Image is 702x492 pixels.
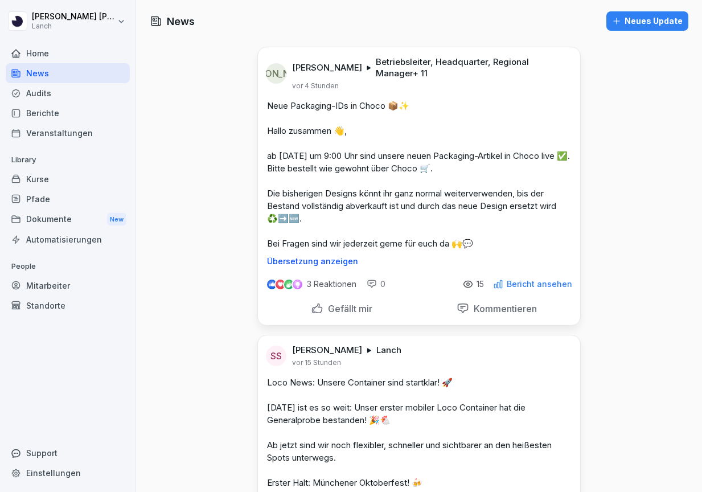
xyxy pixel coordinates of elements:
img: love [276,280,285,289]
p: [PERSON_NAME] [292,345,362,356]
a: Standorte [6,296,130,315]
div: Support [6,443,130,463]
p: [PERSON_NAME] [292,62,362,73]
a: Pfade [6,189,130,209]
p: vor 15 Stunden [292,358,341,367]
img: like [268,280,277,289]
p: Betriebsleiter, Headquarter, Regional Manager + 11 [376,56,566,79]
p: Neue Packaging-IDs in Choco 📦✨ Hallo zusammen 👋, ab [DATE] um 9:00 Uhr sind unsere neuen Packagin... [267,100,571,250]
p: Kommentieren [469,303,537,314]
p: Lanch [376,345,401,356]
p: [PERSON_NAME] [PERSON_NAME] [32,12,115,22]
div: SS [266,346,286,366]
div: 0 [367,278,385,290]
a: Veranstaltungen [6,123,130,143]
div: New [107,213,126,226]
p: Bericht ansehen [507,280,572,289]
div: Neues Update [612,15,683,27]
a: Berichte [6,103,130,123]
p: People [6,257,130,276]
p: Übersetzung anzeigen [267,257,571,266]
p: vor 4 Stunden [292,81,339,91]
button: Neues Update [606,11,688,31]
a: Einstellungen [6,463,130,483]
p: Library [6,151,130,169]
p: Gefällt mir [323,303,372,314]
a: Mitarbeiter [6,276,130,296]
a: Kurse [6,169,130,189]
a: News [6,63,130,83]
p: 15 [477,280,484,289]
img: celebrate [284,280,294,289]
div: Dokumente [6,209,130,230]
div: [PERSON_NAME] [266,63,286,84]
a: DokumenteNew [6,209,130,230]
a: Automatisierungen [6,229,130,249]
p: Lanch [32,22,115,30]
h1: News [167,14,195,29]
a: Audits [6,83,130,103]
p: 3 Reaktionen [307,280,356,289]
img: inspiring [293,279,302,289]
a: Home [6,43,130,63]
